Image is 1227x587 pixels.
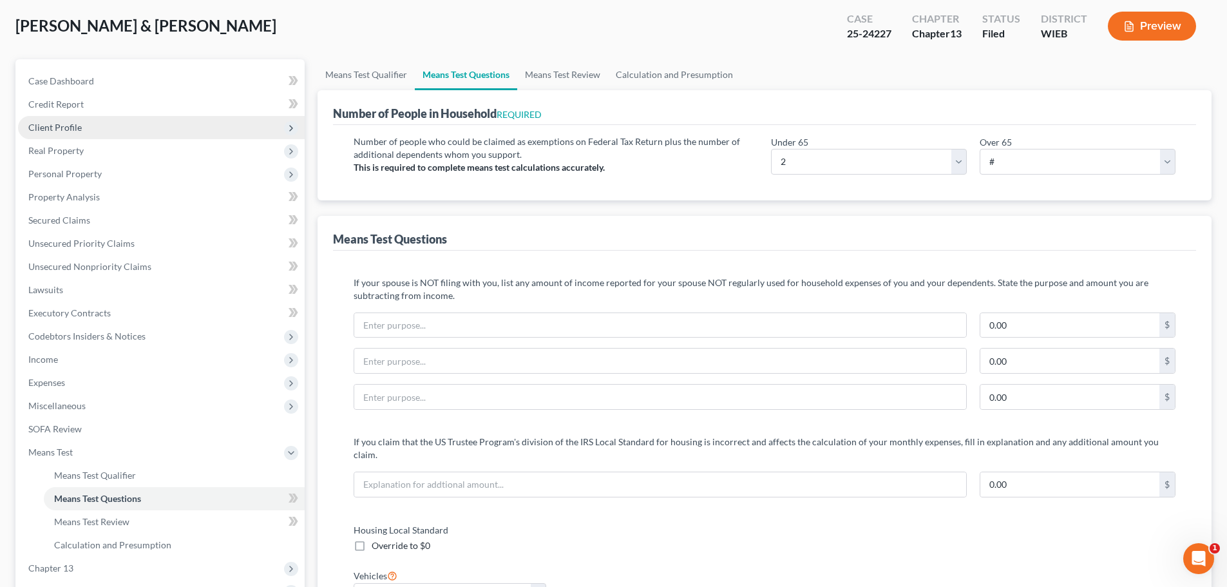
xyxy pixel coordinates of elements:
[333,106,542,121] div: Number of People in Household
[44,487,305,510] a: Means Test Questions
[28,75,94,86] span: Case Dashboard
[1159,349,1175,373] div: $
[347,523,758,537] label: Housing Local Standard
[28,447,73,457] span: Means Test
[18,93,305,116] a: Credit Report
[982,26,1020,41] div: Filed
[54,539,171,550] span: Calculation and Presumption
[980,135,1012,149] label: Over 65
[18,232,305,255] a: Unsecured Priority Claims
[354,162,605,173] strong: This is required to complete means test calculations accurately.
[28,307,111,318] span: Executory Contracts
[54,470,136,481] span: Means Test Qualifier
[497,109,542,120] span: REQUIRED
[354,568,397,583] label: Vehicles
[354,313,966,338] input: Enter purpose...
[415,59,517,90] a: Means Test Questions
[847,12,891,26] div: Case
[1183,543,1214,574] iframe: Intercom live chat
[44,534,305,557] a: Calculation and Presumption
[354,385,966,409] input: Enter purpose...
[18,70,305,93] a: Case Dashboard
[354,135,758,161] p: Number of people who could be claimed as exemptions on Federal Tax Return plus the number of addi...
[950,27,962,39] span: 13
[54,516,129,527] span: Means Test Review
[28,284,63,295] span: Lawsuits
[28,377,65,388] span: Expenses
[1210,543,1220,553] span: 1
[18,209,305,232] a: Secured Claims
[28,191,100,202] span: Property Analysis
[18,186,305,209] a: Property Analysis
[354,472,966,497] input: Explanation for addtional amount...
[15,16,276,35] span: [PERSON_NAME] & [PERSON_NAME]
[980,349,1159,373] input: 0.00
[1041,26,1087,41] div: WIEB
[28,563,73,573] span: Chapter 13
[318,59,415,90] a: Means Test Qualifier
[28,122,82,133] span: Client Profile
[980,472,1159,497] input: 0.00
[28,354,58,365] span: Income
[1108,12,1196,41] button: Preview
[28,400,86,411] span: Miscellaneous
[44,464,305,487] a: Means Test Qualifier
[28,261,151,272] span: Unsecured Nonpriority Claims
[354,436,1175,461] p: If you claim that the US Trustee Program's division of the IRS Local Standard for housing is inco...
[18,302,305,325] a: Executory Contracts
[980,313,1159,338] input: 0.00
[18,278,305,302] a: Lawsuits
[54,493,141,504] span: Means Test Questions
[28,99,84,110] span: Credit Report
[608,59,741,90] a: Calculation and Presumption
[354,276,1175,302] p: If your spouse is NOT filing with you, list any amount of income reported for your spouse NOT reg...
[982,12,1020,26] div: Status
[18,418,305,441] a: SOFA Review
[28,238,135,249] span: Unsecured Priority Claims
[912,12,962,26] div: Chapter
[372,540,430,551] span: Override to $0
[28,423,82,434] span: SOFA Review
[1159,472,1175,497] div: $
[333,231,447,247] div: Means Test Questions
[28,145,84,156] span: Real Property
[44,510,305,534] a: Means Test Review
[1041,12,1087,26] div: District
[18,255,305,278] a: Unsecured Nonpriority Claims
[771,135,808,149] label: Under 65
[28,215,90,226] span: Secured Claims
[517,59,608,90] a: Means Test Review
[354,349,966,373] input: Enter purpose...
[28,331,146,342] span: Codebtors Insiders & Notices
[28,168,102,179] span: Personal Property
[980,385,1159,409] input: 0.00
[847,26,891,41] div: 25-24227
[1159,313,1175,338] div: $
[912,26,962,41] div: Chapter
[1159,385,1175,409] div: $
